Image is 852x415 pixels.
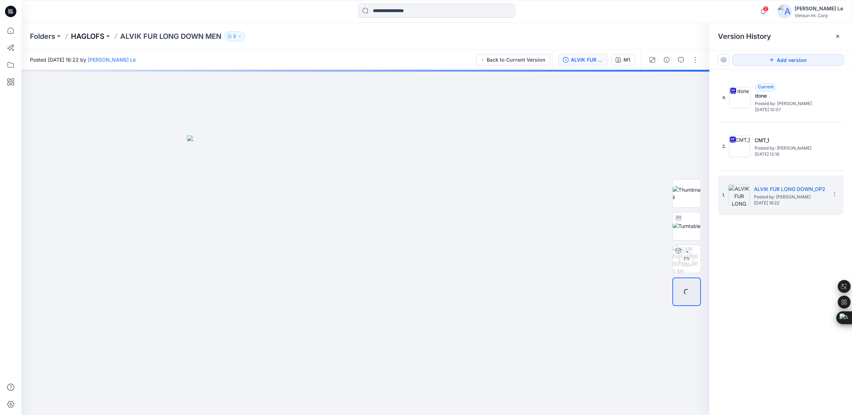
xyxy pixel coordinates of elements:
span: Current [758,84,774,89]
div: M1 [623,56,630,64]
button: Close [835,33,841,39]
span: Version History [718,32,771,41]
div: Vietsun Int. Corp [795,13,843,18]
span: 4. [722,94,727,101]
h5: CMT_1 [755,136,826,145]
a: [PERSON_NAME] Le [88,57,136,63]
p: 3 [233,32,236,40]
img: Thumbnail [673,186,700,201]
button: M1 [611,54,635,66]
div: [PERSON_NAME] Le [795,4,843,13]
span: Posted by: Luyen Le [755,145,826,152]
img: avatar [777,4,792,19]
span: [DATE] 16:22 [754,201,825,206]
p: ALVIK FUR LONG DOWN MEN [120,31,221,41]
button: Add version [732,54,843,66]
button: 3 [224,31,245,41]
img: done [729,87,751,108]
span: [DATE] 12:16 [755,152,826,157]
span: Posted [DATE] 16:22 by [30,56,136,63]
span: 2 [763,6,769,12]
h5: done [755,92,826,100]
a: Folders [30,31,55,41]
button: Show Hidden Versions [718,54,729,66]
button: ALVIK FUR LONG DOWN_OP2 [558,54,608,66]
span: 1. [722,192,725,198]
img: eyJhbGciOiJIUzI1NiIsImtpZCI6IjAiLCJzbHQiOiJzZXMiLCJ0eXAiOiJKV1QifQ.eyJkYXRhIjp7InR5cGUiOiJzdG9yYW... [187,135,544,415]
img: ALVIK FUR LONG DOWN_OP2 [728,185,750,206]
div: ALVIK FUR LONG DOWN_OP2 [571,56,604,64]
span: Posted by: Luyen Le [755,100,826,107]
h5: ALVIK FUR LONG DOWN_OP2 [754,185,825,193]
img: CMT_1 [729,136,750,157]
span: [DATE] 10:07 [755,107,826,112]
div: 2 % [678,256,695,262]
button: Back to Current Version [476,54,550,66]
img: ALVIK FUR LONG DOWN_OP2 M1 [673,245,700,273]
a: HAGLOFS [71,31,104,41]
button: Details [661,54,672,66]
img: Turntable [673,222,700,230]
span: Posted by: Luyen Le [754,193,825,201]
span: 2. [722,143,726,150]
